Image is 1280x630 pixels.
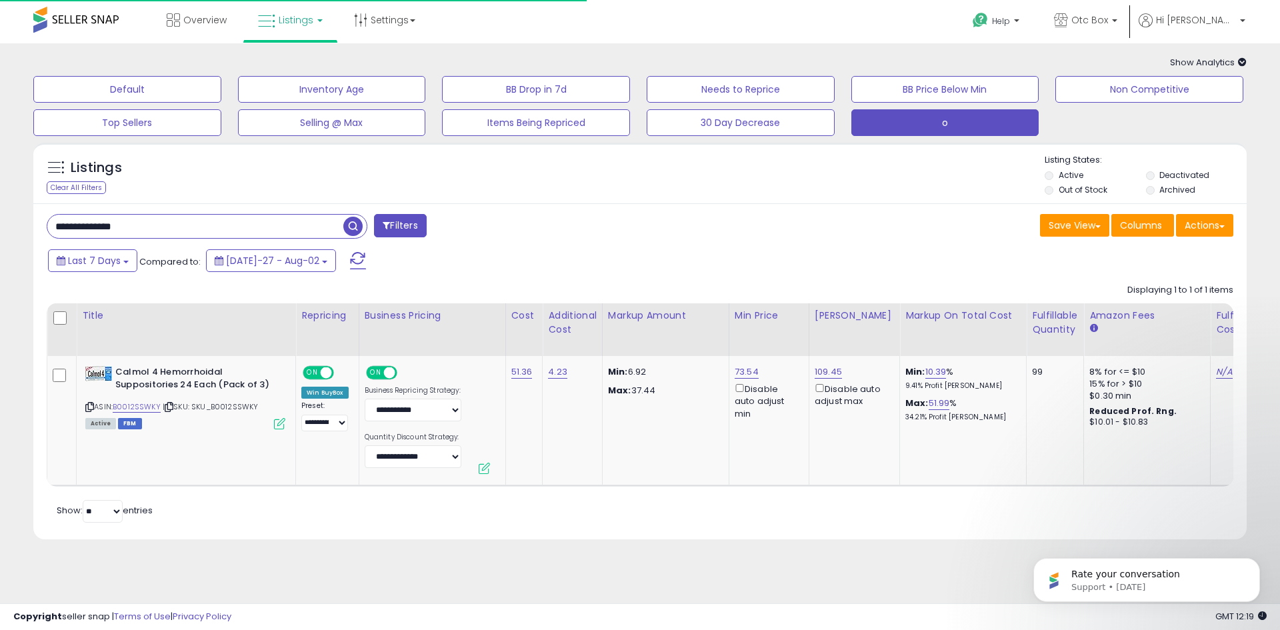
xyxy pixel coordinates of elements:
span: Overview [183,13,227,27]
label: Quantity Discount Strategy: [365,433,461,442]
span: FBM [118,418,142,429]
label: Deactivated [1159,169,1209,181]
div: Title [82,309,290,323]
b: Min: [905,365,925,378]
span: Help [992,15,1010,27]
div: Displaying 1 to 1 of 1 items [1127,284,1233,297]
span: Hi [PERSON_NAME] [1156,13,1236,27]
div: 8% for <= $10 [1089,366,1200,378]
strong: Max: [608,384,631,397]
a: N/A [1216,365,1232,379]
b: Max: [905,397,929,409]
button: Needs to Reprice [647,76,835,103]
div: 15% for > $10 [1089,378,1200,390]
p: Listing States: [1045,154,1246,167]
b: Calmol 4 Hemorrhoidal Suppositories 24 Each (Pack of 3) [115,366,277,394]
span: ON [367,367,384,379]
span: Otc Box [1071,13,1108,27]
p: 6.92 [608,366,719,378]
h5: Listings [71,159,122,177]
a: 4.23 [548,365,567,379]
span: OFF [395,367,416,379]
button: Default [33,76,221,103]
a: 51.36 [511,365,533,379]
button: Actions [1176,214,1233,237]
div: Fulfillable Quantity [1032,309,1078,337]
button: Columns [1111,214,1174,237]
div: % [905,397,1016,422]
label: Out of Stock [1059,184,1107,195]
div: Clear All Filters [47,181,106,194]
button: BB Price Below Min [851,76,1039,103]
a: Help [962,2,1033,43]
div: Markup on Total Cost [905,309,1021,323]
span: Show: entries [57,504,153,517]
span: Last 7 Days [68,254,121,267]
a: 10.39 [925,365,947,379]
p: 34.21% Profit [PERSON_NAME] [905,413,1016,422]
div: 99 [1032,366,1073,378]
a: 109.45 [815,365,842,379]
div: Disable auto adjust min [735,381,799,420]
button: Last 7 Days [48,249,137,272]
p: 9.41% Profit [PERSON_NAME] [905,381,1016,391]
span: Compared to: [139,255,201,268]
button: [DATE]-27 - Aug-02 [206,249,336,272]
div: Preset: [301,401,349,431]
i: Get Help [972,12,989,29]
div: Markup Amount [608,309,723,323]
div: Amazon Fees [1089,309,1205,323]
div: % [905,366,1016,391]
img: 51dSHIsY4HL._SL40_.jpg [85,366,112,381]
div: [PERSON_NAME] [815,309,894,323]
div: Additional Cost [548,309,597,337]
button: Items Being Repriced [442,109,630,136]
button: Selling @ Max [238,109,426,136]
th: The percentage added to the cost of goods (COGS) that forms the calculator for Min & Max prices. [900,303,1027,356]
span: | SKU: SKU_B0012SSWKY [163,401,259,412]
p: 37.44 [608,385,719,397]
div: Min Price [735,309,803,323]
strong: Min: [608,365,628,378]
div: Fulfillment Cost [1216,309,1267,337]
span: [DATE]-27 - Aug-02 [226,254,319,267]
div: Win BuyBox [301,387,349,399]
button: Non Competitive [1055,76,1243,103]
span: OFF [332,367,353,379]
small: Amazon Fees. [1089,323,1097,335]
span: All listings currently available for purchase on Amazon [85,418,116,429]
button: Save View [1040,214,1109,237]
div: Repricing [301,309,353,323]
div: Disable auto adjust max [815,381,889,407]
div: Cost [511,309,537,323]
span: Listings [279,13,313,27]
a: 73.54 [735,365,759,379]
div: Business Pricing [365,309,500,323]
span: Columns [1120,219,1162,232]
span: ON [304,367,321,379]
label: Archived [1159,184,1195,195]
button: Filters [374,214,426,237]
button: BB Drop in 7d [442,76,630,103]
iframe: Intercom notifications message [1013,530,1280,623]
span: Show Analytics [1170,56,1247,69]
div: $10.01 - $10.83 [1089,417,1200,428]
div: $0.30 min [1089,390,1200,402]
label: Active [1059,169,1083,181]
div: ASIN: [85,366,285,428]
a: Hi [PERSON_NAME] [1139,13,1245,43]
button: o [851,109,1039,136]
a: 51.99 [929,397,950,410]
button: Top Sellers [33,109,221,136]
b: Reduced Prof. Rng. [1089,405,1177,417]
button: Inventory Age [238,76,426,103]
label: Business Repricing Strategy: [365,386,461,395]
a: B0012SSWKY [113,401,161,413]
button: 30 Day Decrease [647,109,835,136]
